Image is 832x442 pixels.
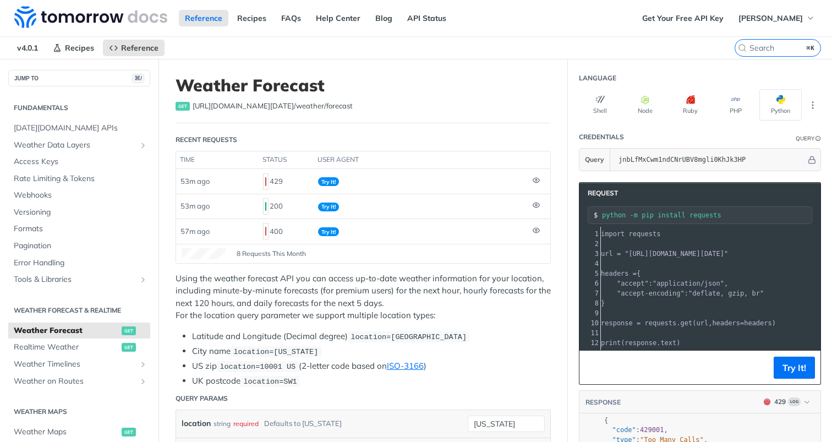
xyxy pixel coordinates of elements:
[585,397,621,408] button: RESPONSE
[582,239,600,249] div: 2
[14,241,147,252] span: Pagination
[788,397,801,406] span: Log
[8,137,150,154] a: Weather Data LayersShow subpages for Weather Data Layers
[582,269,600,279] div: 5
[243,378,297,386] span: location=SW1
[8,204,150,221] a: Versioning
[14,359,136,370] span: Weather Timelines
[613,149,806,171] input: apikey
[176,102,190,111] span: get
[176,151,259,169] th: time
[601,250,613,258] span: url
[712,319,740,327] span: headers
[8,171,150,187] a: Rate Limiting & Tokens
[645,319,677,327] span: requests
[582,308,600,318] div: 9
[103,40,165,56] a: Reference
[265,227,266,236] span: 400
[804,97,821,113] button: More Languages
[65,43,94,53] span: Recipes
[237,249,306,259] span: 8 Requests This Month
[233,348,318,356] span: location=[US_STATE]
[132,74,144,83] span: ⌘/
[401,10,452,26] a: API Status
[8,424,150,440] a: Weather Mapsget
[602,211,812,219] input: Request instructions
[806,154,818,165] button: Hide
[14,325,119,336] span: Weather Forecast
[179,10,228,26] a: Reference
[640,426,664,434] span: 429001
[579,149,610,171] button: Query
[604,417,608,424] span: {
[259,151,314,169] th: status
[176,135,237,145] div: Recent Requests
[8,271,150,288] a: Tools & LibrariesShow subpages for Tools & Libraries
[139,141,147,150] button: Show subpages for Weather Data Layers
[14,342,119,353] span: Realtime Weather
[8,238,150,254] a: Pagination
[318,227,339,236] span: Try It!
[601,299,605,307] span: }
[139,377,147,386] button: Show subpages for Weather on Routes
[182,248,226,259] canvas: Line Graph
[660,339,676,347] span: text
[192,375,551,388] li: UK postcode
[14,6,167,28] img: Tomorrow.io Weather API Docs
[220,363,295,371] span: location=10001 US
[796,134,821,143] div: QueryInformation
[176,75,551,95] h1: Weather Forecast
[636,10,730,26] a: Get Your Free API Key
[8,305,150,315] h2: Weather Forecast & realtime
[758,396,815,407] button: 429429Log
[310,10,366,26] a: Help Center
[275,10,307,26] a: FAQs
[122,343,136,352] span: get
[617,250,621,258] span: =
[14,173,147,184] span: Rate Limiting & Tokens
[744,319,772,327] span: headers
[582,229,600,239] div: 1
[176,394,228,403] div: Query Params
[263,197,309,216] div: 200
[696,319,708,327] span: url
[192,330,551,343] li: Latitude and Longitude (Decimal degree)
[122,428,136,436] span: get
[579,132,624,142] div: Credentials
[625,339,656,347] span: response
[8,154,150,170] a: Access Keys
[759,89,802,121] button: Python
[265,177,266,186] span: 429
[8,323,150,339] a: Weather Forecastget
[263,172,309,191] div: 429
[8,221,150,237] a: Formats
[122,326,136,335] span: get
[625,250,728,258] span: "[URL][DOMAIN_NAME][DATE]"
[601,280,728,287] span: : ,
[8,120,150,137] a: [DATE][DOMAIN_NAME] APIs
[617,280,649,287] span: "accept"
[738,13,803,23] span: [PERSON_NAME]
[14,190,147,201] span: Webhooks
[8,187,150,204] a: Webhooks
[231,10,272,26] a: Recipes
[139,275,147,284] button: Show subpages for Tools & Libraries
[8,339,150,356] a: Realtime Weatherget
[121,43,158,53] span: Reference
[139,360,147,369] button: Show subpages for Weather Timelines
[233,416,259,432] div: required
[579,73,616,83] div: Language
[8,103,150,113] h2: Fundamentals
[582,318,600,328] div: 10
[14,427,119,438] span: Weather Maps
[738,43,747,52] svg: Search
[180,227,210,236] span: 57m ago
[318,203,339,211] span: Try It!
[314,151,528,169] th: user agent
[180,201,210,210] span: 53m ago
[612,426,636,434] span: "code"
[653,280,724,287] span: "application/json"
[774,357,815,379] button: Try It!
[601,339,621,347] span: print
[582,279,600,288] div: 6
